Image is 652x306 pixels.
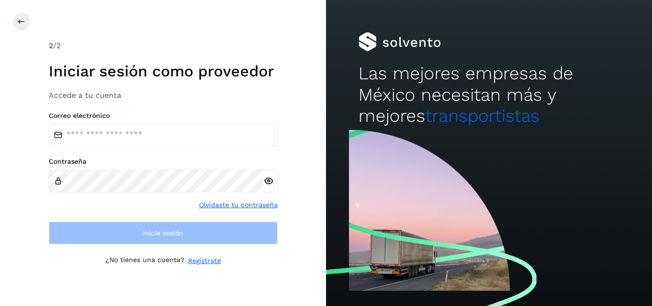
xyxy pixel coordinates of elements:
a: Regístrate [188,256,221,266]
label: Contraseña [49,158,278,166]
h3: Accede a tu cuenta [49,91,278,100]
h2: Las mejores empresas de México necesitan más y mejores [358,63,619,127]
a: Olvidaste tu contraseña [199,200,278,210]
div: /2 [49,40,278,52]
span: transportistas [425,106,540,126]
span: Inicia sesión [143,230,183,236]
span: 2 [49,41,53,50]
label: Correo electrónico [49,112,278,120]
button: Inicia sesión [49,222,278,244]
h1: Iniciar sesión como proveedor [49,62,278,80]
p: ¿No tienes una cuenta? [105,256,184,266]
